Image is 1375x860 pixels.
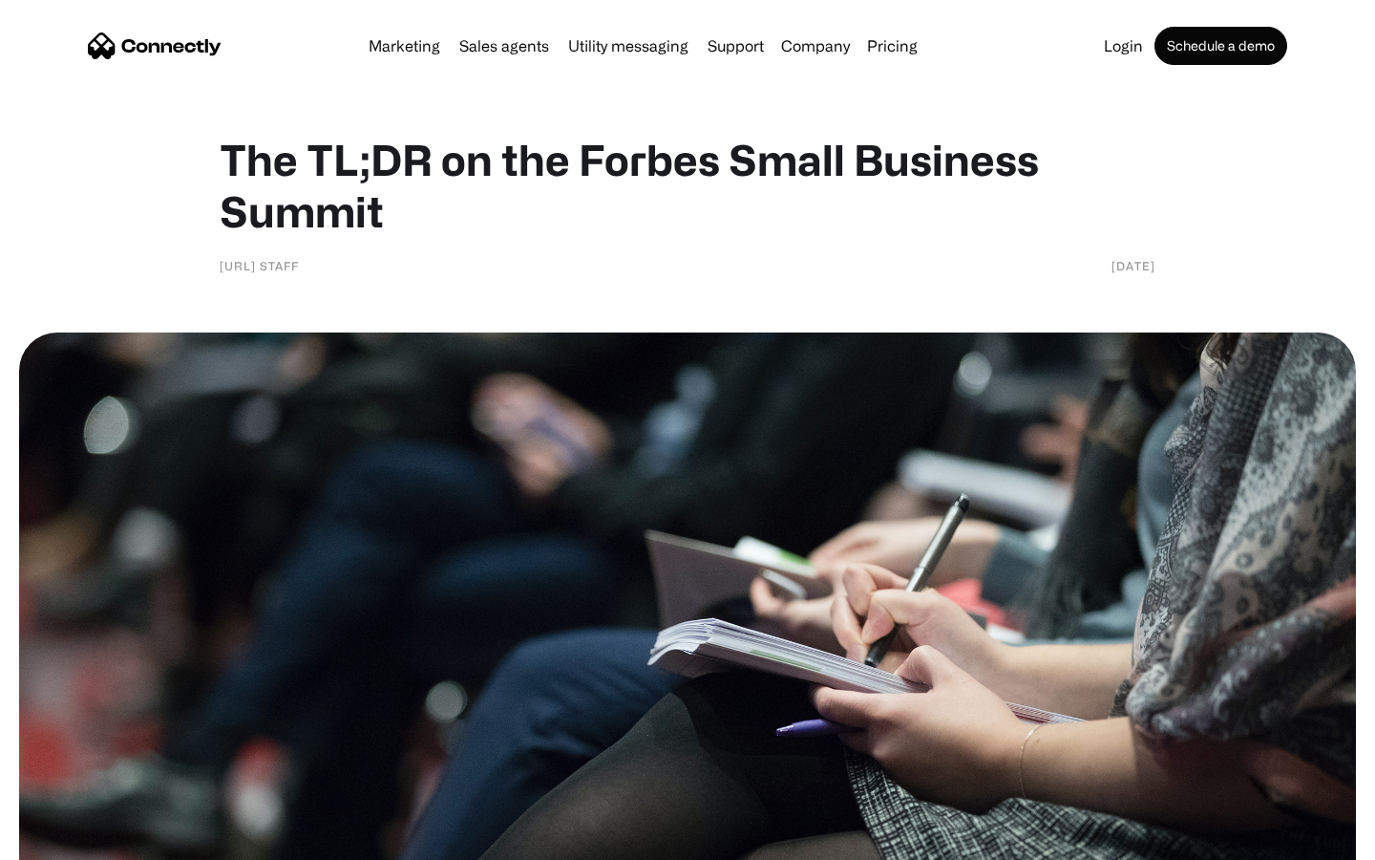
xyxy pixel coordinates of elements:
[1111,256,1155,275] div: [DATE]
[561,38,696,54] a: Utility messaging
[361,38,448,54] a: Marketing
[781,32,850,59] div: Company
[220,134,1155,237] h1: The TL;DR on the Forbes Small Business Summit
[1096,38,1151,54] a: Login
[700,38,772,54] a: Support
[452,38,557,54] a: Sales agents
[1154,27,1287,65] a: Schedule a demo
[220,256,299,275] div: [URL] Staff
[19,827,115,853] aside: Language selected: English
[859,38,925,54] a: Pricing
[38,827,115,853] ul: Language list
